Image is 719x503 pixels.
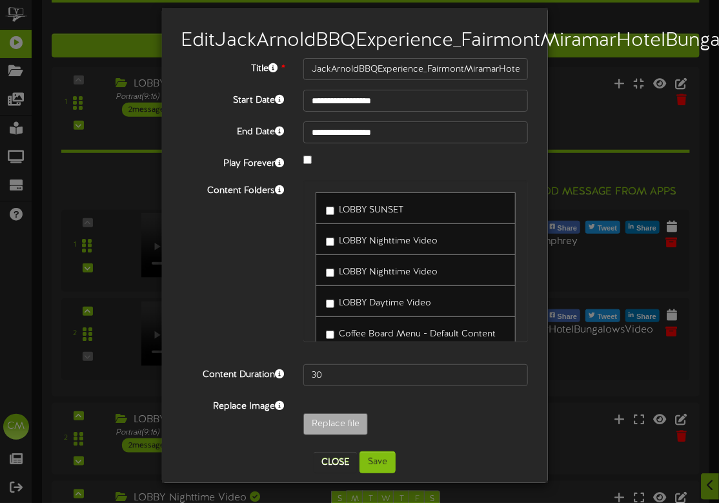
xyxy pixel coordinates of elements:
[326,207,334,215] input: LOBBY SUNSET
[359,451,396,473] button: Save
[339,236,438,246] span: LOBBY Nighttime Video
[339,205,403,215] span: LOBBY SUNSET
[181,30,529,52] h2: Edit JackArnoldBBQExperience_FairmontMiramarHotelBungalowsVideo ?
[339,298,431,308] span: LOBBY Daytime Video
[326,238,334,246] input: LOBBY Nighttime Video
[172,364,294,382] label: Content Duration
[172,396,294,413] label: Replace Image
[326,331,334,339] input: Coffee Board Menu - Default Content Folder
[172,121,294,139] label: End Date
[326,300,334,308] input: LOBBY Daytime Video
[339,329,496,352] span: Coffee Board Menu - Default Content Folder
[314,452,357,473] button: Close
[172,153,294,170] label: Play Forever
[339,267,438,277] span: LOBBY Nighttime Video
[172,58,294,76] label: Title
[172,180,294,198] label: Content Folders
[172,90,294,107] label: Start Date
[303,58,529,80] input: Title
[326,269,334,277] input: LOBBY Nighttime Video
[303,364,529,386] input: 15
